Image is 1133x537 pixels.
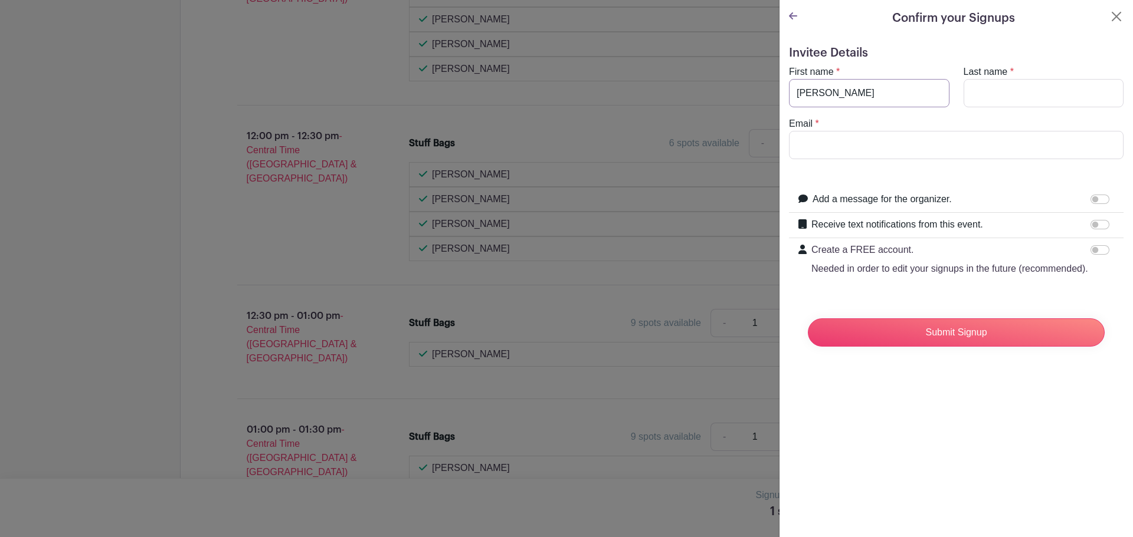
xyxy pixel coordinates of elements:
label: Receive text notifications from this event. [811,218,983,232]
label: Email [789,117,813,131]
p: Create a FREE account. [811,243,1088,257]
label: Add a message for the organizer. [813,192,952,206]
button: Close [1109,9,1124,24]
p: Needed in order to edit your signups in the future (recommended). [811,262,1088,276]
label: First name [789,65,834,79]
h5: Confirm your Signups [892,9,1015,27]
h5: Invitee Details [789,46,1124,60]
label: Last name [964,65,1008,79]
input: Submit Signup [808,318,1105,347]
